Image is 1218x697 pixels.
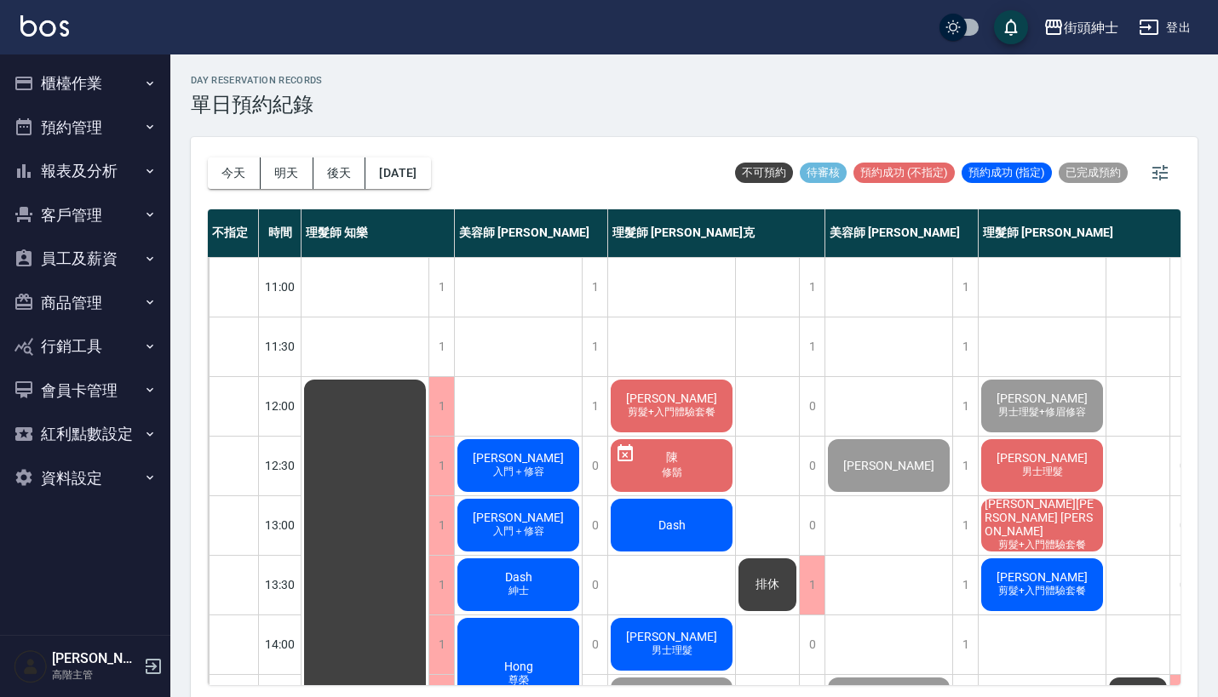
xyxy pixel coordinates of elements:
span: 剪髮+入門體驗套餐 [624,405,719,420]
button: 報表及分析 [7,149,164,193]
div: 1 [582,258,607,317]
div: 14:00 [259,614,302,674]
div: 1 [799,258,824,317]
span: 入門＋修容 [490,465,548,479]
div: 12:30 [259,436,302,495]
div: 1 [952,377,978,436]
span: Dash [655,518,689,532]
button: 會員卡管理 [7,368,164,413]
button: 客戶管理 [7,193,164,237]
span: 入門＋修容 [490,524,548,539]
span: 排休 [752,577,783,592]
span: 待審核 [800,165,847,180]
div: 11:00 [259,257,302,317]
div: 1 [952,258,978,317]
div: 1 [952,556,978,614]
button: save [994,10,1028,44]
span: 已完成預約 [1059,165,1128,180]
div: 美容師 [PERSON_NAME] [455,209,608,257]
span: 男士理髮+修眉修容 [995,405,1089,420]
span: [PERSON_NAME] [993,451,1091,465]
div: 1 [582,317,607,376]
button: 明天 [261,157,313,189]
span: 修鬍 [658,466,686,480]
div: 1 [428,258,454,317]
span: Hong [501,660,537,673]
span: [PERSON_NAME] [993,391,1091,405]
span: [PERSON_NAME] [993,570,1091,584]
div: 0 [582,615,607,674]
h5: [PERSON_NAME] [52,650,139,667]
div: 0 [582,437,607,495]
button: 今天 [208,157,261,189]
span: 陳 [663,450,681,466]
span: 預約成功 (指定) [962,165,1052,180]
button: 後天 [313,157,366,189]
span: 男士理髮 [1019,465,1066,479]
div: 美容師 [PERSON_NAME] [825,209,979,257]
div: 0 [799,496,824,555]
div: 1 [428,437,454,495]
span: 男士理髮 [648,643,696,658]
button: 商品管理 [7,281,164,325]
div: 1 [582,377,607,436]
button: [DATE] [365,157,430,189]
div: 0 [799,377,824,436]
div: 1 [428,317,454,376]
button: 街頭紳士 [1037,10,1125,45]
span: 尊榮 [505,673,532,688]
div: 1 [952,317,978,376]
div: 1 [799,556,824,614]
div: 1 [428,377,454,436]
div: 12:00 [259,376,302,436]
div: 1 [952,496,978,555]
span: 預約成功 (不指定) [853,165,955,180]
span: 不可預約 [735,165,793,180]
div: 1 [952,437,978,495]
div: 時間 [259,209,302,257]
div: 不指定 [208,209,259,257]
div: 0 [582,556,607,614]
div: 理髮師 [PERSON_NAME] [979,209,1196,257]
span: [PERSON_NAME] [623,630,721,643]
h2: day Reservation records [191,75,323,86]
button: 行銷工具 [7,324,164,368]
p: 高階主管 [52,667,139,683]
span: [PERSON_NAME][PERSON_NAME] [PERSON_NAME] [981,497,1103,538]
div: 13:30 [259,555,302,614]
div: 1 [428,556,454,614]
span: 剪髮+入門體驗套餐 [995,538,1089,552]
button: 櫃檯作業 [7,61,164,106]
img: Person [14,649,48,683]
button: 紅利點數設定 [7,412,164,456]
button: 員工及薪資 [7,237,164,281]
span: Dash [502,570,536,584]
div: 0 [799,615,824,674]
div: 街頭紳士 [1064,17,1118,38]
div: 理髮師 [PERSON_NAME]克 [608,209,825,257]
div: 1 [428,615,454,674]
span: [PERSON_NAME] [840,459,938,472]
button: 資料設定 [7,456,164,500]
div: 0 [799,437,824,495]
img: Logo [20,15,69,37]
span: [PERSON_NAME] [469,451,567,465]
div: 0 [582,496,607,555]
div: 13:00 [259,495,302,555]
span: 紳士 [505,584,532,598]
div: 1 [428,496,454,555]
span: [PERSON_NAME] [469,511,567,524]
h3: 單日預約紀錄 [191,93,323,117]
button: 登出 [1132,12,1198,43]
div: 理髮師 知樂 [302,209,455,257]
span: [PERSON_NAME] [623,391,721,405]
div: 1 [799,317,824,376]
button: 預約管理 [7,106,164,150]
div: 1 [952,615,978,674]
span: 剪髮+入門體驗套餐 [995,584,1089,598]
div: 11:30 [259,317,302,376]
